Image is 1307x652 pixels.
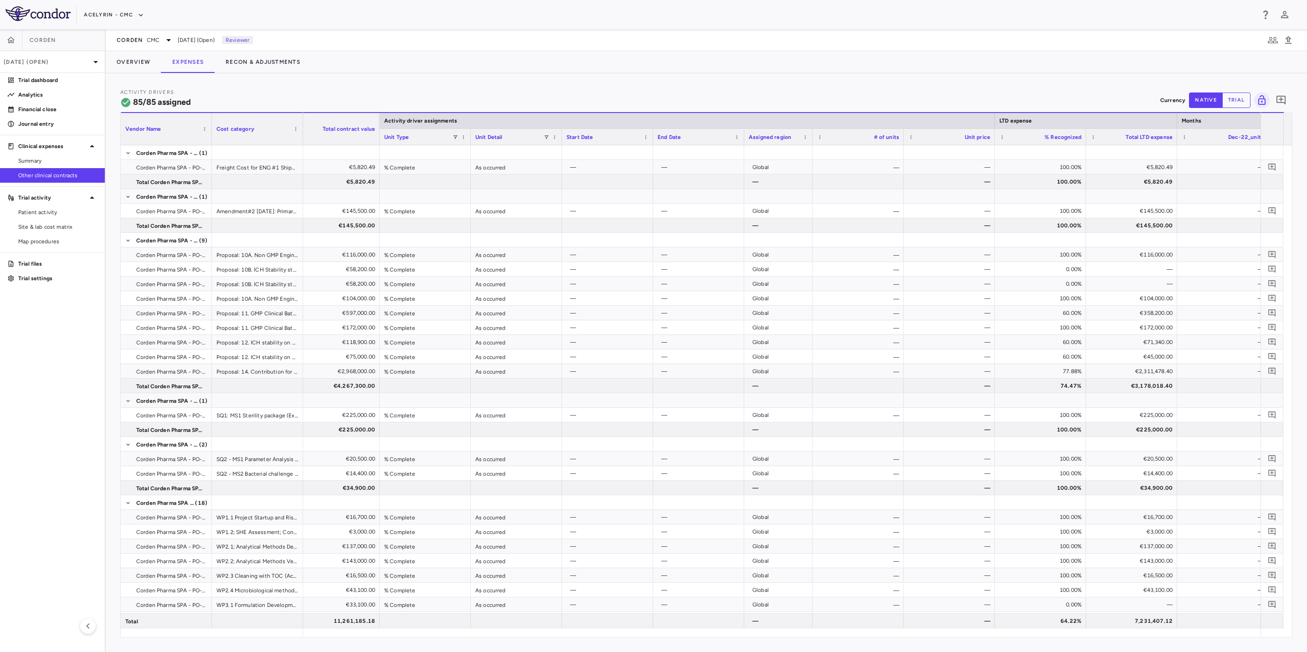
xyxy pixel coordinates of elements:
[5,6,71,21] img: logo-full-BYUhSk78.svg
[297,379,375,393] div: €4,267,300.00
[471,247,562,262] div: As occurred
[199,233,207,248] span: (9)
[570,160,648,175] div: —
[1003,320,1081,335] div: 100.00%
[1268,454,1276,463] svg: Add comment
[212,612,303,626] div: WP4.1 Process Development (A & P); Contract Value 126,500
[1094,364,1173,379] div: €2,311,478.40
[1266,321,1278,334] button: Add comment
[212,583,303,597] div: WP2.4 Microbiological methods validation (A & P); Contract Value 43,100
[133,96,191,108] h6: 85/85 assigned
[1003,204,1081,218] div: 100.00%
[752,349,808,364] div: Global
[471,306,562,320] div: As occurred
[912,262,990,277] div: —
[1268,469,1276,477] svg: Add comment
[1268,206,1276,215] svg: Add comment
[212,291,303,305] div: Proposal: 10A. Non GMP Engineering Batch. Placebo = 1 x 10,000 PFS (16L Formulation). Price witho...
[1228,134,1264,140] span: Dec-22_units
[4,58,90,66] p: [DATE] (Open)
[18,223,98,231] span: Site & lab cost matrix
[136,350,206,365] span: Corden Pharma SPA - PO-1174
[1185,364,1264,379] div: —
[1266,584,1278,596] button: Add comment
[471,466,562,480] div: As occurred
[18,157,98,165] span: Summary
[1268,279,1276,288] svg: Add comment
[752,320,808,335] div: Global
[380,306,471,320] div: % Complete
[1185,247,1264,262] div: —
[212,160,303,174] div: Freight Cost for ENG #1 Shipment from [GEOGRAPHIC_DATA] to [GEOGRAPHIC_DATA]
[813,452,904,466] div: —
[1268,323,1276,332] svg: Add comment
[18,171,98,180] span: Other clinical contracts
[380,452,471,466] div: % Complete
[570,247,648,262] div: —
[136,365,206,379] span: Corden Pharma SPA - PO-1174
[1160,96,1185,104] p: Currency
[1266,161,1278,173] button: Add comment
[813,306,904,320] div: —
[1268,513,1276,521] svg: Add comment
[297,160,375,175] div: €5,820.49
[1094,160,1173,175] div: €5,820.49
[661,320,740,335] div: —
[813,204,904,218] div: —
[212,204,303,218] div: Amendment#2 [DATE]: Primary packaging materials for 2 GMP batches ACTIVE: batch size theoretical ...
[323,126,375,132] span: Total contract value
[661,247,740,262] div: —
[1266,350,1278,363] button: Add comment
[752,204,808,218] div: Global
[136,292,206,306] span: Corden Pharma SPA - PO-1174
[136,335,206,350] span: Corden Pharma SPA - PO-1174
[965,134,991,140] span: Unit price
[813,277,904,291] div: —
[813,524,904,539] div: —
[752,247,808,262] div: Global
[212,349,303,364] div: Proposal: 12. ICH stability on GMP batches (Placebo = 1 batch)
[1222,92,1250,108] button: trial
[384,118,457,124] span: Activity driver assignments
[1094,349,1173,364] div: €45,000.00
[1266,365,1278,377] button: Add comment
[215,51,311,73] button: Recon & Adjustments
[136,219,206,233] span: Total Corden Pharma SPA - PO-1105
[912,291,990,306] div: —
[1185,320,1264,335] div: —
[1094,277,1173,291] div: —
[212,524,303,539] div: WP1.2; SHE Assessment; Contract Value 3,000
[380,524,471,539] div: % Complete
[912,204,990,218] div: —
[912,320,990,335] div: —
[297,291,375,306] div: €104,000.00
[471,335,562,349] div: As occurred
[147,36,160,44] span: CMC
[380,320,471,334] div: % Complete
[471,524,562,539] div: As occurred
[18,105,98,113] p: Financial close
[1003,247,1081,262] div: 100.00%
[297,349,375,364] div: €75,000.00
[570,335,648,349] div: —
[136,321,206,335] span: Corden Pharma SPA - PO-1174
[813,291,904,305] div: —
[1185,291,1264,306] div: —
[752,175,808,189] div: —
[106,51,161,73] button: Overview
[136,233,198,248] span: Corden Pharma SPA - PO-1174
[380,539,471,553] div: % Complete
[874,134,900,140] span: # of units
[212,568,303,582] div: WP2.3 Cleaning with TOC (Active) and Bacterial Challenge Matrix (Placebo Only); Contract Value 16...
[297,262,375,277] div: €58,200.00
[1268,265,1276,273] svg: Add comment
[1268,600,1276,609] svg: Add comment
[1250,92,1270,108] span: You do not have permission to lock or unlock grids
[1094,247,1173,262] div: €116,000.00
[471,364,562,378] div: As occurred
[1266,263,1278,275] button: Add comment
[912,335,990,349] div: —
[471,262,562,276] div: As occurred
[1266,205,1278,217] button: Add comment
[1094,306,1173,320] div: €358,200.00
